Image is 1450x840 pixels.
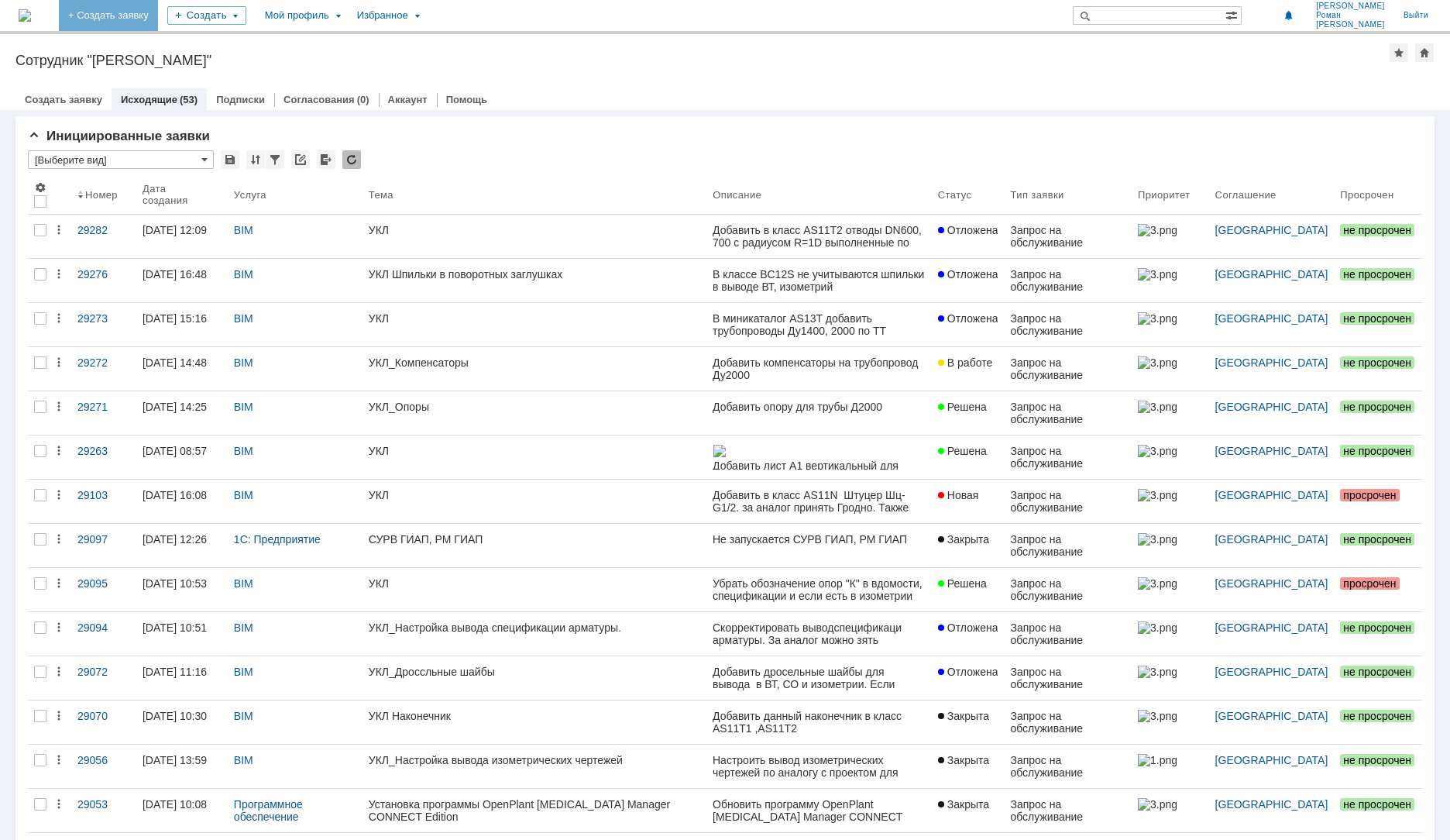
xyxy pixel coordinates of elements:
[1390,43,1408,62] div: Добавить в избранное
[1132,480,1209,523] a: 3.png
[1004,303,1132,346] a: Запрос на обслуживание
[71,347,136,391] a: 29272
[369,189,393,201] div: Тема
[143,224,207,236] div: [DATE] 12:09
[1215,356,1328,369] a: [GEOGRAPHIC_DATA]
[136,789,228,832] a: [DATE] 10:08
[136,391,228,435] a: [DATE] 14:25
[143,183,209,206] div: Дата создания
[1010,710,1125,735] div: Запрос на обслуживание
[1132,524,1209,567] a: 3.png
[369,445,700,457] div: УКЛ
[932,568,1005,611] a: Решена
[1004,701,1132,744] a: Запрос на обслуживание
[85,189,118,201] div: Номер
[1334,568,1422,611] a: просрочен
[1,42,105,108] td: PIPE_ADAPTER
[1340,798,1414,811] span: не просрочен
[1215,754,1328,766] a: [GEOGRAPHIC_DATA]
[938,754,989,766] span: Закрыта
[938,666,998,678] span: Отложена
[221,150,239,169] div: Сохранить вид
[932,175,1005,215] th: Статус
[362,303,706,346] a: УКЛ
[1010,577,1125,602] div: Запрос на обслуживание
[53,312,65,325] div: Действия
[1004,524,1132,567] a: Запрос на обслуживание
[938,401,987,413] span: Решена
[53,754,65,766] div: Действия
[71,789,136,832] a: 29053
[167,50,180,62] img: download
[362,568,706,611] a: УКЛ
[1010,621,1125,646] div: Запрос на обслуживание
[369,577,700,590] div: УКЛ
[143,445,207,457] div: [DATE] 08:57
[1004,435,1132,479] a: Запрос на обслуживание
[369,754,700,766] div: УКЛ_Настройка вывода изометрических чертежей
[1004,391,1132,435] a: Запрос на обслуживание
[1316,2,1385,11] span: [PERSON_NAME]
[136,259,228,302] a: [DATE] 16:48
[369,356,700,369] div: УКЛ_Компенсаторы
[1215,666,1328,678] a: [GEOGRAPHIC_DATA]
[77,798,130,811] div: 29053
[1215,489,1328,501] a: [GEOGRAPHIC_DATA]
[1334,259,1422,302] a: не просрочен
[234,401,253,413] a: BIM
[1340,312,1414,325] span: не просрочен
[1138,577,1177,590] img: 3.png
[362,175,706,215] th: Тема
[938,489,979,501] span: Новая
[194,74,208,87] img: download
[234,489,253,501] a: BIM
[1010,356,1125,381] div: Запрос на обслуживание
[1215,189,1276,201] div: Соглашение
[1132,745,1209,788] a: 1.png
[1138,312,1177,325] img: 3.png
[1132,656,1209,700] a: 3.png
[1340,533,1414,546] span: не просрочен
[143,621,207,634] div: [DATE] 10:51
[1316,20,1385,29] span: [PERSON_NAME]
[234,312,253,325] a: BIM
[1215,533,1328,546] a: [GEOGRAPHIC_DATA]
[932,789,1005,832] a: Закрыта
[713,189,761,201] div: Описание
[362,435,706,479] a: УКЛ
[369,489,700,501] div: УКЛ
[171,42,291,108] td: 3
[234,577,253,590] a: BIM
[1138,754,1177,766] img: 1.png
[28,129,210,143] span: Инициированные заявки
[369,666,700,678] div: УКЛ_Дроссльные шайбы
[1004,347,1132,391] a: Запрос на обслуживание
[1340,356,1414,369] span: не просрочен
[234,666,253,678] a: BIM
[71,612,136,656] a: 29094
[369,312,700,325] div: УКЛ
[25,94,102,105] a: Создать заявку
[1010,268,1125,293] div: Запрос на обслуживание
[136,347,228,391] a: [DATE] 14:48
[362,612,706,656] a: УКЛ_Настройка вывода спецификации арматуры.
[1010,533,1125,558] div: Запрос на обслуживание
[1334,215,1422,258] a: не просрочен
[1138,401,1177,413] img: 3.png
[1340,401,1414,413] span: не просрочен
[362,215,706,258] a: УКЛ
[234,445,253,457] a: BIM
[369,268,700,281] div: УКЛ Шпильки в поворотных заглушках
[1138,189,1191,201] div: Приоритет
[171,26,291,42] td: WALL_THICKNESS_1
[104,26,171,42] td: PIPE_OD_M
[932,435,1005,479] a: Решена
[1334,347,1422,391] a: не просрочен
[136,524,228,567] a: [DATE] 12:26
[938,445,987,457] span: Решена
[77,533,130,546] div: 29097
[1004,480,1132,523] a: Запрос на обслуживание
[143,312,207,325] div: [DATE] 15:16
[1132,701,1209,744] a: 3.png
[1340,489,1399,501] span: просрочен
